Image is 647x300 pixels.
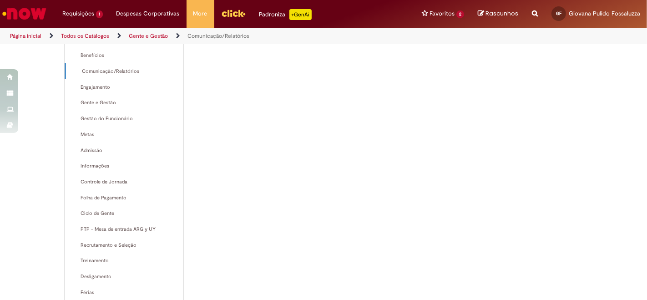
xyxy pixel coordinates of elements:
div: Recrutamento e Seleção [65,237,183,254]
span: Gestão do Funcionário [71,115,177,122]
span: PTP - Mesa de entrada ARG y UY [71,226,177,233]
div: Padroniza [259,9,312,20]
a: Página inicial [10,32,41,40]
div: Comunicação/Relatórios [65,63,183,80]
span: Despesas Corporativas [116,9,180,18]
div: PTP - Mesa de entrada ARG y UY [65,221,183,238]
span: Rascunhos [485,9,518,18]
div: Ciclo de Gente [65,205,183,222]
div: Benefícios [65,47,183,64]
img: ServiceNow [1,5,48,23]
span: Requisições [62,9,94,18]
div: Admissão [65,142,183,159]
span: Gente e Gestão [71,99,177,107]
div: Informações [65,158,183,174]
a: Rascunhos [478,10,518,18]
div: Folha de Pagamento [65,190,183,206]
div: Metas [65,127,183,143]
span: 1 [96,10,103,18]
span: Admissão [71,147,177,154]
a: Gente e Gestão [129,32,168,40]
span: Engajamento [71,84,177,91]
span: Metas [71,131,177,138]
ul: Trilhas de página [7,28,425,45]
div: Treinamento [65,253,183,269]
div: Controle de Jornada [65,174,183,190]
div: Desligamento [65,269,183,285]
div: Gente e Gestão [65,95,183,111]
span: Desligamento [71,273,177,280]
span: 2 [456,10,464,18]
span: Treinamento [71,257,177,264]
div: Engajamento [65,79,183,96]
span: Benefícios [71,52,177,59]
a: Comunicação/Relatórios [187,32,249,40]
span: Comunicação/Relatórios [73,68,177,75]
img: click_logo_yellow_360x200.png [221,6,246,20]
span: Ciclo de Gente [71,210,177,217]
span: Informações [71,163,177,170]
span: GF [556,10,561,16]
span: Giovana Pulido Fossaluzza [569,10,640,17]
div: Gestão do Funcionário [65,111,183,127]
span: Recrutamento e Seleção [71,242,177,249]
span: Folha de Pagamento [71,194,177,202]
span: More [193,9,207,18]
span: Favoritos [430,9,455,18]
p: +GenAi [289,9,312,20]
span: Controle de Jornada [71,178,177,186]
a: Todos os Catálogos [61,32,109,40]
span: Férias [71,289,177,296]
